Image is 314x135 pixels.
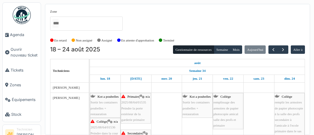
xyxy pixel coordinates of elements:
[3,63,41,78] a: Tickets
[53,86,80,89] span: [PERSON_NAME]
[76,38,92,43] label: Non assigné
[146,95,150,98] span: n/a
[3,27,41,42] a: Agenda
[278,45,288,54] button: Suivant
[230,45,242,54] button: Mois
[183,100,210,115] span: Sortir les containers poubelles + restauration
[121,94,150,123] div: |
[213,100,239,127] span: remplissage des armoires de papier photocopie amical salle des profs et primaire
[50,9,57,14] label: Zone
[11,67,38,73] span: Tickets
[53,19,59,28] input: Tous
[222,75,235,82] a: 22 août 2025
[245,45,266,54] button: Aujourd'hui
[163,38,174,43] label: Terminé
[11,47,38,58] span: Ouvrir nouveau ticket
[17,127,38,132] div: Technicien
[193,59,202,67] a: 18 août 2025
[3,92,41,107] a: Équipements
[121,100,146,104] span: 2025/08/64/01535
[98,95,119,98] span: Kot a poubelles
[160,75,174,82] a: 20 août 2025
[282,95,292,98] span: Collège
[13,6,31,24] img: Badge_color-CXgf-gQk.svg
[127,131,143,135] span: Secondaire
[12,97,38,103] span: Équipements
[220,95,231,98] span: Collège
[190,95,211,98] span: Kot a poubelles
[252,75,266,82] a: 23 août 2025
[283,75,296,82] a: 24 août 2025
[188,67,207,75] a: Semaine 34
[3,42,41,63] a: Ouvrir nouveau ticket
[54,38,67,43] label: En retard
[97,120,107,123] span: Collège
[268,45,278,54] button: Précédent
[53,69,70,72] span: Techniciens
[53,96,80,100] span: [PERSON_NAME]
[3,107,41,122] a: Stock
[121,38,154,43] label: En attente d'approbation
[91,125,115,129] span: 2025/08/64/01536
[91,100,117,115] span: Sortir les containers poubelles + restauration
[121,106,145,121] span: Peindre la porte extérieur de la garderie primaire
[11,112,38,117] span: Stock
[173,45,214,54] button: Gestionnaire de ressources
[101,38,112,43] label: Assigné
[99,75,111,82] a: 18 août 2025
[214,45,230,54] button: Semaine
[3,78,41,92] a: Zones
[291,45,305,54] button: Aller à
[50,46,100,53] h2: 18 – 24 août 2025
[127,95,139,98] span: Primaire
[129,75,143,82] a: 19 août 2025
[10,32,38,38] span: Agenda
[10,82,38,88] span: Zones
[114,120,118,123] span: n/a
[191,75,204,82] a: 21 août 2025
